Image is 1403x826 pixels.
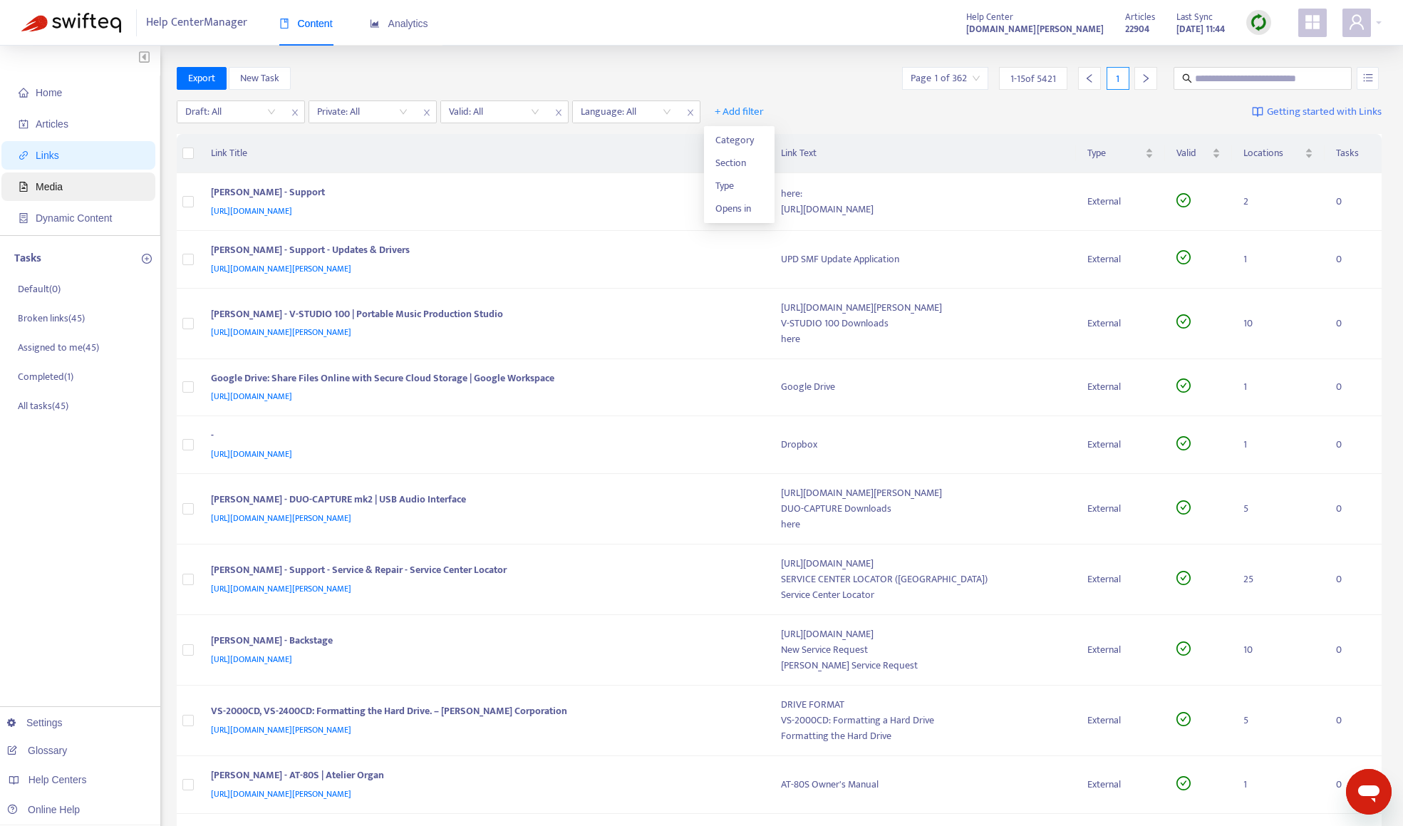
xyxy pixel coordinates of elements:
[1087,777,1154,793] div: External
[1252,100,1382,123] a: Getting started with Links
[781,556,1065,572] div: [URL][DOMAIN_NAME]
[1232,134,1325,173] th: Locations
[1176,250,1191,264] span: check-circle
[211,723,351,737] span: [URL][DOMAIN_NAME][PERSON_NAME]
[211,582,351,596] span: [URL][DOMAIN_NAME][PERSON_NAME]
[1087,501,1154,517] div: External
[1325,173,1382,231] td: 0
[211,703,753,722] div: VS-2000CD, VS-2400CD: Formatting the Hard Drive. – [PERSON_NAME] Corporation
[781,437,1065,453] div: Dropbox
[1325,289,1382,359] td: 0
[36,181,63,192] span: Media
[715,201,764,217] span: Opens in
[211,652,292,666] span: [URL][DOMAIN_NAME]
[1232,756,1325,814] td: 1
[1087,437,1154,453] div: External
[781,331,1065,347] div: here
[1087,642,1154,658] div: External
[1267,104,1382,120] span: Getting started with Links
[229,67,291,90] button: New Task
[211,371,753,389] div: Google Drive: Share Files Online with Secure Cloud Storage | Google Workspace
[1348,14,1365,31] span: user
[18,369,73,384] p: Completed ( 1 )
[211,633,753,651] div: [PERSON_NAME] - Backstage
[1176,9,1213,25] span: Last Sync
[1232,474,1325,544] td: 5
[1250,14,1268,31] img: sync.dc5367851b00ba804db3.png
[1087,194,1154,210] div: External
[1176,378,1191,393] span: check-circle
[781,316,1065,331] div: V-STUDIO 100 Downloads
[1325,416,1382,474] td: 0
[211,242,753,261] div: [PERSON_NAME] - Support - Updates & Drivers
[370,18,428,29] span: Analytics
[1325,134,1382,173] th: Tasks
[681,104,700,121] span: close
[781,485,1065,501] div: [URL][DOMAIN_NAME][PERSON_NAME]
[211,306,753,325] div: [PERSON_NAME] - V-STUDIO 100 | Portable Music Production Studio
[36,87,62,98] span: Home
[200,134,770,173] th: Link Title
[211,492,753,510] div: [PERSON_NAME] - DUO-CAPTURE mk2 | USB Audio Interface
[1176,500,1191,515] span: check-circle
[1087,379,1154,395] div: External
[781,658,1065,673] div: [PERSON_NAME] Service Request
[1176,193,1191,207] span: check-circle
[1176,436,1191,450] span: check-circle
[1232,359,1325,417] td: 1
[781,379,1065,395] div: Google Drive
[1346,769,1392,815] iframe: メッセージングウィンドウを開くボタン
[1087,713,1154,728] div: External
[279,18,333,29] span: Content
[1125,9,1155,25] span: Articles
[7,804,80,815] a: Online Help
[966,21,1104,37] a: [DOMAIN_NAME][PERSON_NAME]
[1087,572,1154,587] div: External
[19,182,29,192] span: file-image
[1141,73,1151,83] span: right
[211,325,351,339] span: [URL][DOMAIN_NAME][PERSON_NAME]
[1010,71,1056,86] span: 1 - 15 of 5421
[1363,73,1373,83] span: unordered-list
[18,340,99,355] p: Assigned to me ( 45 )
[211,787,351,801] span: [URL][DOMAIN_NAME][PERSON_NAME]
[781,252,1065,267] div: UPD SMF Update Application
[1176,145,1210,161] span: Valid
[7,745,67,756] a: Glossary
[1176,571,1191,585] span: check-circle
[781,626,1065,642] div: [URL][DOMAIN_NAME]
[1176,776,1191,790] span: check-circle
[781,777,1065,793] div: AT-80S Owner's Manual
[18,282,61,296] p: Default ( 0 )
[1325,756,1382,814] td: 0
[1304,14,1321,31] span: appstore
[1325,359,1382,417] td: 0
[1165,134,1233,173] th: Valid
[1232,231,1325,289] td: 1
[781,642,1065,658] div: New Service Request
[781,728,1065,744] div: Formatting the Hard Drive
[1232,686,1325,756] td: 5
[1087,145,1142,161] span: Type
[1176,712,1191,726] span: check-circle
[36,118,68,130] span: Articles
[21,13,121,33] img: Swifteq
[19,213,29,223] span: container
[1357,67,1379,90] button: unordered-list
[549,104,568,121] span: close
[1232,615,1325,686] td: 10
[1087,252,1154,267] div: External
[240,71,279,86] span: New Task
[211,204,292,218] span: [URL][DOMAIN_NAME]
[1087,316,1154,331] div: External
[781,587,1065,603] div: Service Center Locator
[715,103,764,120] span: + Add filter
[781,501,1065,517] div: DUO-CAPTURE Downloads
[1125,21,1149,37] strong: 22904
[370,19,380,29] span: area-chart
[715,178,764,194] span: Type
[14,250,41,267] p: Tasks
[1252,106,1263,118] img: image-link
[36,212,112,224] span: Dynamic Content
